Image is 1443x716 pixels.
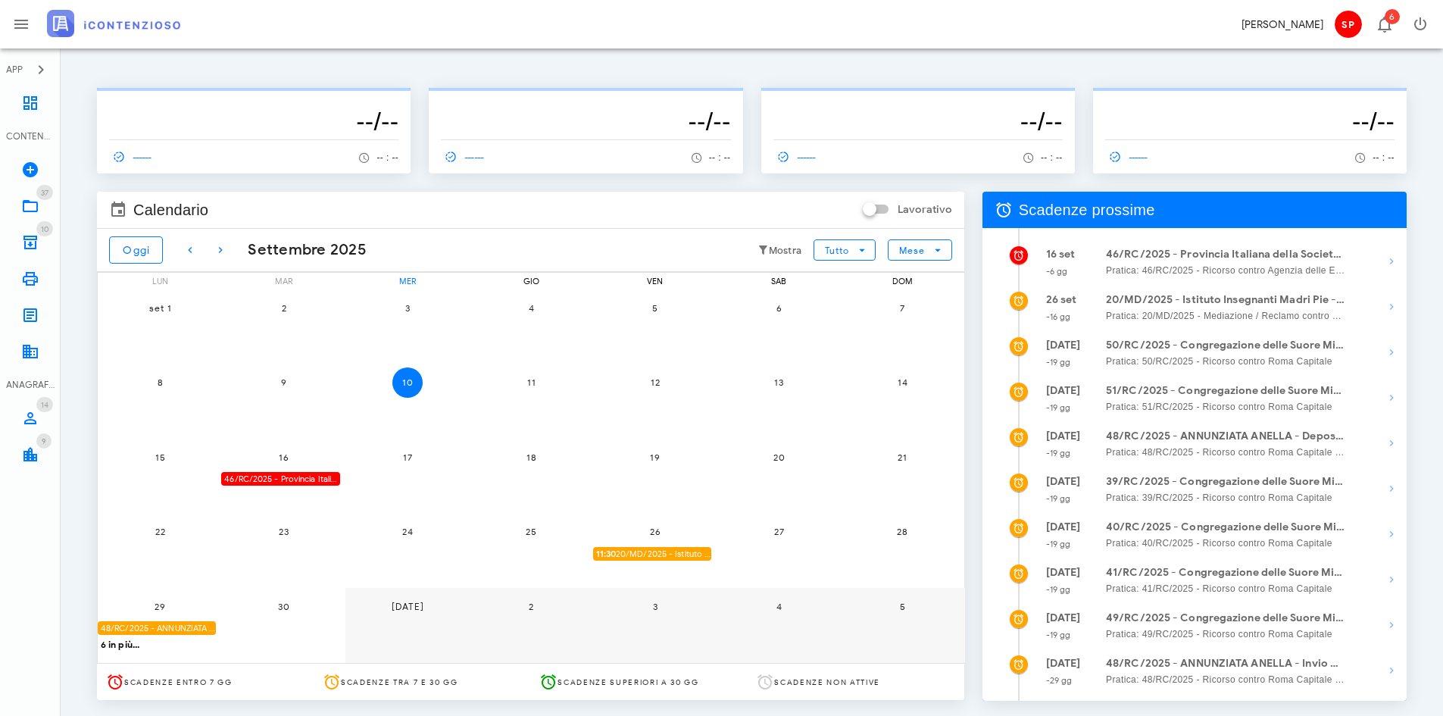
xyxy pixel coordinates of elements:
[145,377,175,388] span: 8
[6,130,55,143] div: CONTENZIOSO
[1376,564,1407,595] button: Mostra dettagli
[764,517,794,547] button: 27
[41,400,48,410] span: 14
[1106,627,1347,642] span: Pratica: 49/RC/2025 - Ricorso contro Roma Capitale
[1105,150,1149,164] span: ------
[1046,266,1068,277] small: -6 gg
[887,591,917,621] button: 5
[1046,675,1073,686] small: -29 gg
[221,273,345,289] div: mar
[640,591,670,621] button: 3
[1106,428,1347,445] strong: 48/RC/2025 - ANNUNZIATA ANELLA - Depositare Documenti per Udienza
[764,526,794,537] span: 27
[1106,263,1347,278] span: Pratica: 46/RC/2025 - Ricorso contro Agenzia delle Entrate - Direzione Provinciale I di [GEOGRAPH...
[1105,94,1395,106] p: --------------
[1106,490,1347,505] span: Pratica: 39/RC/2025 - Ricorso contro Roma Capitale
[441,106,730,136] h3: --/--
[640,517,670,547] button: 26
[1366,6,1402,42] button: Distintivo
[145,591,175,621] button: 29
[1376,610,1407,640] button: Mostra dettagli
[516,292,546,323] button: 4
[1106,337,1347,354] strong: 50/RC/2025 - Congregazione delle Suore Ministre degli Infermi - Deposita la Costituzione in [GEOG...
[269,442,299,472] button: 16
[1046,630,1071,640] small: -19 gg
[41,188,48,198] span: 37
[640,452,670,463] span: 19
[773,106,1063,136] h3: --/--
[236,239,367,261] div: Settembre 2025
[764,377,794,388] span: 13
[269,377,299,388] span: 9
[392,302,423,314] span: 3
[1106,246,1347,263] strong: 46/RC/2025 - Provincia Italiana della Società del Sacro Cuore - Deposita la Costituzione in [GEOG...
[773,146,823,167] a: ------
[1376,246,1407,277] button: Mostra dettagli
[221,472,339,486] div: 46/RC/2025 - Provincia Italiana della Società del Sacro Cuore - Deposita la Costituzione in [GEOG...
[1106,383,1347,399] strong: 51/RC/2025 - Congregazione delle Suore Ministre degli Infermi - Deposita la Costituzione in [GEOG...
[1046,248,1076,261] strong: 16 set
[6,378,55,392] div: ANAGRAFICA
[1046,293,1077,306] strong: 26 set
[1046,611,1081,624] strong: [DATE]
[1105,106,1395,136] h3: --/--
[441,150,485,164] span: ------
[1046,475,1081,488] strong: [DATE]
[269,302,299,314] span: 2
[887,302,917,314] span: 7
[888,239,951,261] button: Mese
[145,302,175,314] span: set 1
[36,221,53,236] span: Distintivo
[640,377,670,388] span: 12
[898,245,925,256] span: Mese
[124,677,233,687] span: Scadenze entro 7 gg
[764,367,794,398] button: 13
[1106,672,1347,687] span: Pratica: 48/RC/2025 - Ricorso contro Roma Capitale (Udienza)
[269,292,299,323] button: 2
[145,292,175,323] button: set 1
[1376,428,1407,458] button: Mostra dettagli
[516,517,546,547] button: 25
[1385,9,1400,24] span: Distintivo
[516,591,546,621] button: 2
[269,526,299,537] span: 23
[773,94,1063,106] p: --------------
[392,517,423,547] button: 24
[441,94,730,106] p: --------------
[887,377,917,388] span: 14
[392,292,423,323] button: 3
[1106,399,1347,414] span: Pratica: 51/RC/2025 - Ricorso contro Roma Capitale
[269,452,299,463] span: 16
[36,397,53,412] span: Distintivo
[1046,402,1071,413] small: -19 gg
[1106,610,1347,627] strong: 49/RC/2025 - Congregazione delle Suore Ministre degli Infermi - Deposita la Costituzione in Giudizio
[392,442,423,472] button: 17
[1376,519,1407,549] button: Mostra dettagli
[1376,383,1407,413] button: Mostra dettagli
[1046,539,1071,549] small: -19 gg
[593,273,717,289] div: ven
[1376,474,1407,504] button: Mostra dettagli
[1376,337,1407,367] button: Mostra dettagli
[764,591,794,621] button: 4
[516,302,546,314] span: 4
[42,436,46,446] span: 9
[516,601,546,612] span: 2
[109,236,163,264] button: Oggi
[122,244,150,257] span: Oggi
[640,442,670,472] button: 19
[269,601,299,612] span: 30
[1106,445,1347,460] span: Pratica: 48/RC/2025 - Ricorso contro Roma Capitale (Udienza)
[1046,357,1071,367] small: -19 gg
[145,367,175,398] button: 8
[887,601,917,612] span: 5
[764,601,794,612] span: 4
[516,526,546,537] span: 25
[133,198,208,222] span: Calendario
[269,517,299,547] button: 23
[640,526,670,537] span: 26
[1046,430,1081,442] strong: [DATE]
[392,377,423,388] span: 10
[1242,17,1323,33] div: [PERSON_NAME]
[1106,354,1347,369] span: Pratica: 50/RC/2025 - Ricorso contro Roma Capitale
